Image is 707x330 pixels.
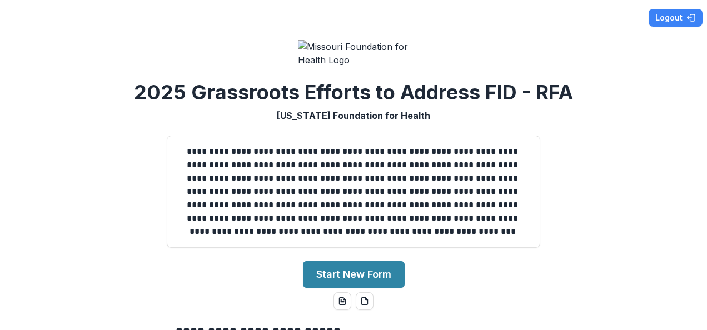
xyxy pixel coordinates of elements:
p: [US_STATE] Foundation for Health [277,109,430,122]
button: word-download [333,292,351,310]
button: pdf-download [356,292,374,310]
button: Logout [649,9,703,27]
img: Missouri Foundation for Health Logo [298,40,409,67]
button: Start New Form [303,261,405,288]
h2: 2025 Grassroots Efforts to Address FID - RFA [134,81,573,104]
